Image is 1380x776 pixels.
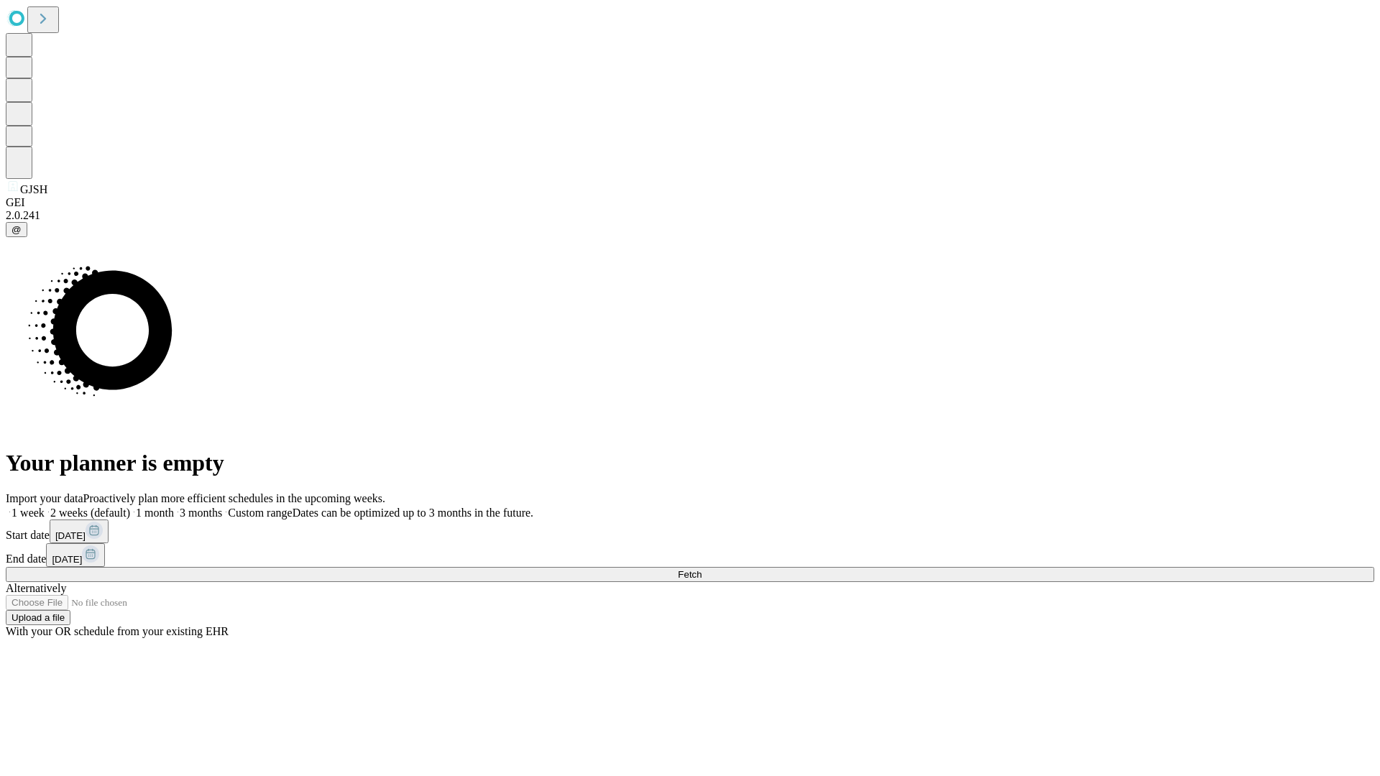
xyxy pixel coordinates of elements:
span: [DATE] [55,530,86,541]
button: [DATE] [46,543,105,567]
div: GEI [6,196,1374,209]
span: Proactively plan more efficient schedules in the upcoming weeks. [83,492,385,504]
span: With your OR schedule from your existing EHR [6,625,229,637]
span: 1 month [136,507,174,519]
span: 3 months [180,507,222,519]
div: Start date [6,519,1374,543]
div: 2.0.241 [6,209,1374,222]
button: Fetch [6,567,1374,582]
h1: Your planner is empty [6,450,1374,476]
span: Import your data [6,492,83,504]
span: Fetch [678,569,701,580]
span: 2 weeks (default) [50,507,130,519]
span: GJSH [20,183,47,195]
span: Custom range [228,507,292,519]
button: [DATE] [50,519,109,543]
button: @ [6,222,27,237]
button: Upload a file [6,610,70,625]
span: Alternatively [6,582,66,594]
span: [DATE] [52,554,82,565]
span: Dates can be optimized up to 3 months in the future. [293,507,533,519]
div: End date [6,543,1374,567]
span: 1 week [11,507,45,519]
span: @ [11,224,22,235]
